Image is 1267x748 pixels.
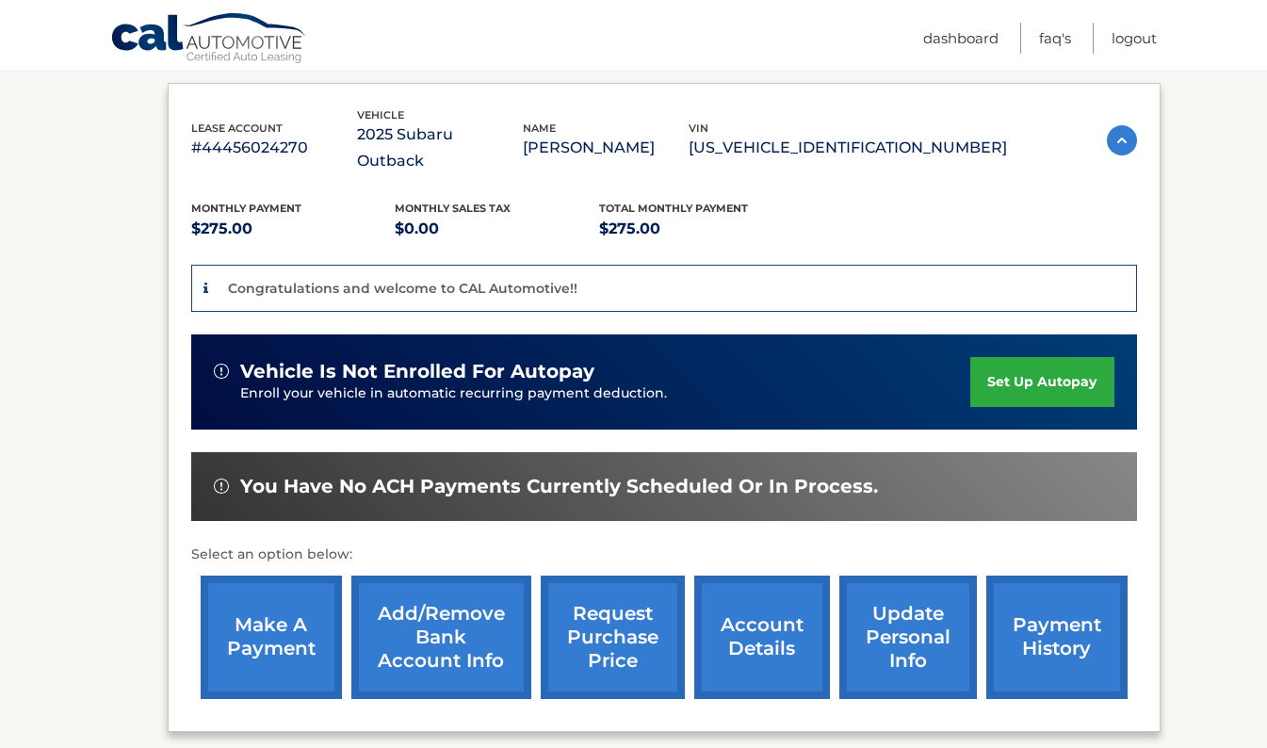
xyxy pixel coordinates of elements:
span: Total Monthly Payment [599,202,748,215]
span: Monthly sales Tax [395,202,511,215]
p: [PERSON_NAME] [523,135,689,161]
a: make a payment [201,576,342,699]
a: FAQ's [1039,23,1071,54]
span: Monthly Payment [191,202,301,215]
a: payment history [986,576,1128,699]
img: accordion-active.svg [1107,125,1137,155]
p: $275.00 [191,216,396,242]
p: Select an option below: [191,544,1137,566]
a: set up autopay [970,357,1113,407]
span: name [523,122,556,135]
a: Logout [1112,23,1157,54]
span: vin [689,122,708,135]
img: alert-white.svg [214,479,229,494]
span: vehicle is not enrolled for autopay [240,360,594,383]
img: alert-white.svg [214,364,229,379]
p: Congratulations and welcome to CAL Automotive!! [228,280,577,297]
a: request purchase price [541,576,685,699]
a: account details [694,576,830,699]
span: You have no ACH payments currently scheduled or in process. [240,475,878,498]
p: Enroll your vehicle in automatic recurring payment deduction. [240,383,971,404]
a: Cal Automotive [110,12,308,67]
p: $0.00 [395,216,599,242]
p: 2025 Subaru Outback [357,122,523,174]
a: Dashboard [923,23,999,54]
p: [US_VEHICLE_IDENTIFICATION_NUMBER] [689,135,1007,161]
p: #44456024270 [191,135,357,161]
a: update personal info [839,576,977,699]
span: lease account [191,122,283,135]
a: Add/Remove bank account info [351,576,531,699]
span: vehicle [357,108,404,122]
p: $275.00 [599,216,804,242]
